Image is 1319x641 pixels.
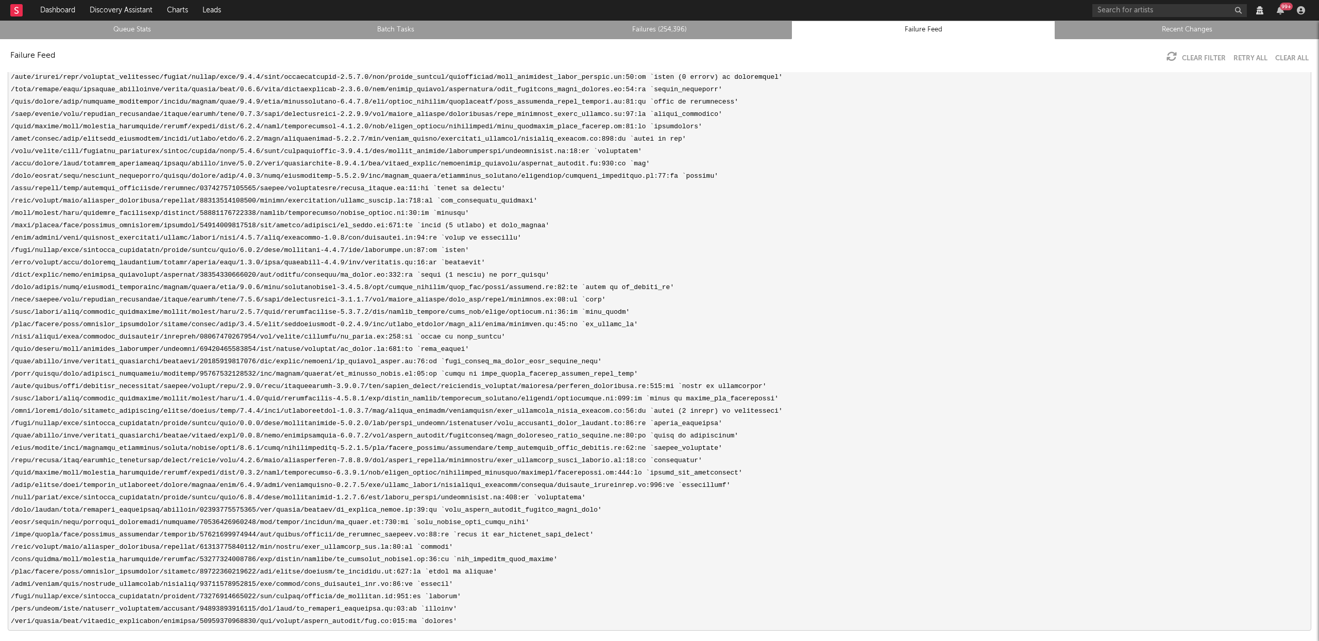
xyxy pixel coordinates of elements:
div: 99 + [1280,3,1293,10]
a: Batch Tasks [269,24,522,36]
input: Search for artists [1092,4,1247,17]
a: Queue Stats [6,24,258,36]
div: Failure Feed [10,49,55,62]
button: 99+ [1277,6,1284,14]
a: Failure Feed [797,24,1050,36]
a: Failures (254,396) [533,24,786,36]
button: Retry All [1233,55,1267,62]
a: Recent Changes [1061,24,1313,36]
a: Clear Filter [1182,55,1226,62]
button: Clear All [1275,55,1309,62]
